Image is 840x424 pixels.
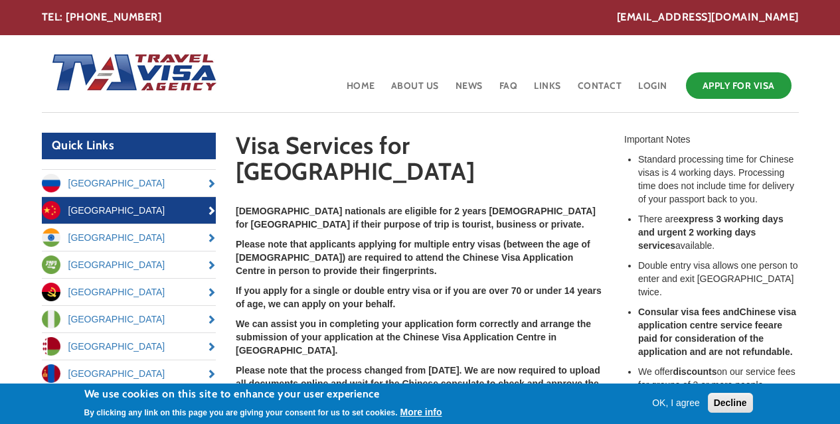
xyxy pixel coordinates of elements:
[673,366,716,377] strong: discounts
[42,251,216,278] a: [GEOGRAPHIC_DATA]
[708,393,753,413] button: Decline
[390,69,440,112] a: About Us
[84,408,398,417] p: By clicking any link on this page you are giving your consent for us to set cookies.
[624,133,799,146] div: Important Notes
[42,197,216,224] a: [GEOGRAPHIC_DATA]
[400,405,442,419] button: More info
[42,40,218,107] img: Home
[84,387,442,401] h2: We use cookies on this site to enhance your user experience
[638,212,799,252] li: There are available.
[533,69,562,112] a: Links
[647,396,705,409] button: OK, I agree
[236,239,590,276] strong: Please note that applicants applying for multiple entry visas (between the age of [DEMOGRAPHIC_DA...
[637,69,669,112] a: Login
[617,10,799,25] a: [EMAIL_ADDRESS][DOMAIN_NAME]
[42,224,216,251] a: [GEOGRAPHIC_DATA]
[42,170,216,196] a: [GEOGRAPHIC_DATA]
[236,318,591,356] strong: We can assist you in completing your application form correctly and arrange the submission of you...
[42,333,216,360] a: [GEOGRAPHIC_DATA]
[42,279,216,305] a: [GEOGRAPHIC_DATA]
[42,10,799,25] div: TEL: [PHONE_NUMBER]
[638,307,796,330] strong: Chinese visa application centre service fee
[638,365,799,405] li: We offer on our service fees for groups of 3 or more people. Please for more information.
[236,206,596,230] strong: [DEMOGRAPHIC_DATA] nationals are eligible for 2 years [DEMOGRAPHIC_DATA] for [GEOGRAPHIC_DATA] if...
[236,365,600,415] strong: Please note that the process changed from [DATE]. We are now required to upload all documents onl...
[638,153,799,206] li: Standard processing time for Chinese visas is 4 working days. Processing time does not include ti...
[638,259,799,299] li: Double entry visa allows one person to enter and exit [GEOGRAPHIC_DATA] twice.
[345,69,377,112] a: Home
[638,307,740,317] strong: Consular visa fees and
[236,285,602,309] strong: If you apply for a single or double entry visa or if you are over 70 or under 14 years of age, we...
[42,306,216,332] a: [GEOGRAPHIC_DATA]
[454,69,484,112] a: News
[42,360,216,387] a: [GEOGRAPHIC_DATA]
[236,133,604,191] h1: Visa Services for [GEOGRAPHIC_DATA]
[686,72,792,99] a: Apply for Visa
[638,320,793,357] strong: are paid for consideration of the application and are not refundable.
[576,69,624,112] a: Contact
[498,69,519,112] a: FAQ
[638,214,784,251] strong: express 3 working days and urgent 2 working days services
